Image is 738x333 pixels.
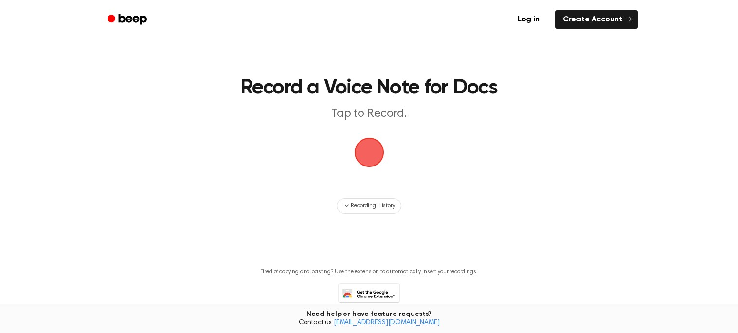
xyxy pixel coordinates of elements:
span: Contact us [6,319,732,328]
h1: Record a Voice Note for Docs [120,78,618,98]
span: Recording History [351,202,395,210]
button: Recording History [337,198,401,214]
a: Log in [508,8,549,31]
p: Tap to Record. [182,106,556,122]
p: Tired of copying and pasting? Use the extension to automatically insert your recordings. [261,268,478,276]
img: Beep Logo [355,138,384,167]
a: [EMAIL_ADDRESS][DOMAIN_NAME] [334,319,440,326]
a: Beep [101,10,156,29]
a: Create Account [555,10,638,29]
